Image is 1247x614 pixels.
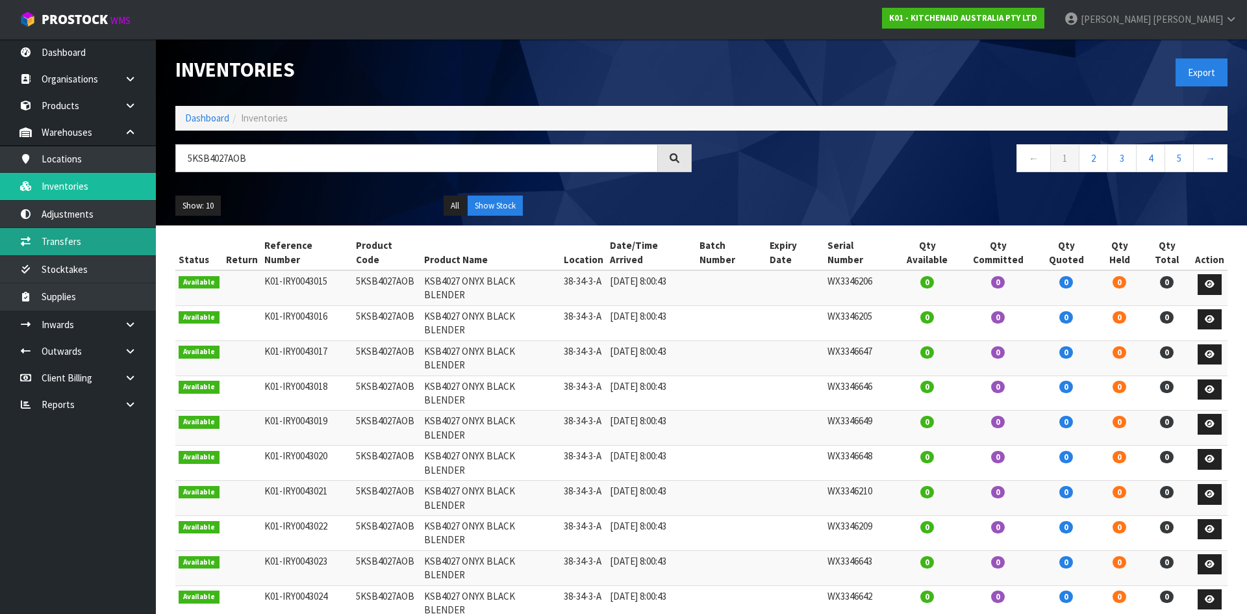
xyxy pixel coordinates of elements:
span: Available [179,451,220,464]
th: Reference Number [261,235,353,270]
a: 2 [1079,144,1108,172]
td: [DATE] 8:00:43 [607,376,696,411]
a: 4 [1136,144,1165,172]
td: K01-IRY0043022 [261,515,353,550]
small: WMS [110,14,131,27]
span: 0 [1059,556,1073,569]
nav: Page navigation [711,144,1228,176]
button: Show Stock [468,196,523,216]
span: 0 [991,451,1005,463]
td: [DATE] 8:00:43 [607,411,696,446]
span: 0 [1059,486,1073,498]
td: [DATE] 8:00:43 [607,340,696,376]
span: 0 [920,591,934,603]
td: WX3346205 [824,305,894,340]
span: 0 [920,311,934,324]
span: 0 [1113,276,1126,288]
td: K01-IRY0043023 [261,550,353,585]
td: [DATE] 8:00:43 [607,446,696,481]
td: K01-IRY0043020 [261,446,353,481]
td: 5KSB4027AOB [353,481,421,516]
span: 0 [1160,311,1174,324]
span: 0 [991,346,1005,359]
th: Date/Time Arrived [607,235,696,270]
th: Qty Total [1142,235,1192,270]
span: Available [179,556,220,569]
th: Action [1192,235,1228,270]
td: 38-34-3-A [561,376,607,411]
span: 0 [1160,346,1174,359]
span: 0 [1160,276,1174,288]
span: 0 [1059,276,1073,288]
a: ← [1016,144,1051,172]
span: 0 [1113,556,1126,569]
a: Dashboard [185,112,229,124]
input: Search inventories [175,144,658,172]
span: 0 [1113,346,1126,359]
span: 0 [1160,381,1174,393]
td: KSB4027 ONYX BLACK BLENDER [421,270,561,305]
span: 0 [920,521,934,533]
td: WX3346647 [824,340,894,376]
span: 0 [1160,486,1174,498]
th: Product Name [421,235,561,270]
td: 38-34-3-A [561,305,607,340]
span: 0 [991,556,1005,569]
span: 0 [991,486,1005,498]
span: Available [179,381,220,394]
span: ProStock [42,11,108,28]
span: 0 [1059,521,1073,533]
span: 0 [1059,381,1073,393]
span: Available [179,346,220,359]
td: KSB4027 ONYX BLACK BLENDER [421,446,561,481]
td: [DATE] 8:00:43 [607,515,696,550]
a: → [1193,144,1228,172]
td: WX3346209 [824,515,894,550]
td: K01-IRY0043019 [261,411,353,446]
td: 5KSB4027AOB [353,446,421,481]
th: Expiry Date [766,235,824,270]
a: 5 [1165,144,1194,172]
span: 0 [1160,521,1174,533]
th: Serial Number [824,235,894,270]
span: 0 [920,381,934,393]
td: WX3346646 [824,376,894,411]
a: 1 [1050,144,1079,172]
td: 38-34-3-A [561,550,607,585]
td: 5KSB4027AOB [353,411,421,446]
td: [DATE] 8:00:43 [607,550,696,585]
td: 5KSB4027AOB [353,376,421,411]
span: 0 [991,416,1005,428]
td: KSB4027 ONYX BLACK BLENDER [421,411,561,446]
td: K01-IRY0043015 [261,270,353,305]
span: 0 [1113,311,1126,324]
td: K01-IRY0043016 [261,305,353,340]
span: [PERSON_NAME] [1081,13,1151,25]
button: All [444,196,466,216]
span: 0 [991,591,1005,603]
span: Available [179,486,220,499]
span: Available [179,311,220,324]
td: KSB4027 ONYX BLACK BLENDER [421,340,561,376]
th: Qty Held [1096,235,1142,270]
span: 0 [1113,591,1126,603]
span: 0 [920,276,934,288]
span: 0 [1113,416,1126,428]
span: 0 [991,276,1005,288]
td: WX3346649 [824,411,894,446]
td: 5KSB4027AOB [353,550,421,585]
span: 0 [1160,591,1174,603]
span: 0 [1059,311,1073,324]
span: 0 [991,521,1005,533]
span: Available [179,416,220,429]
th: Product Code [353,235,421,270]
td: 38-34-3-A [561,270,607,305]
td: 38-34-3-A [561,481,607,516]
span: Available [179,521,220,534]
th: Qty Quoted [1036,235,1096,270]
td: KSB4027 ONYX BLACK BLENDER [421,515,561,550]
td: 38-34-3-A [561,446,607,481]
td: WX3346643 [824,550,894,585]
span: 0 [1160,451,1174,463]
span: 0 [1113,521,1126,533]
